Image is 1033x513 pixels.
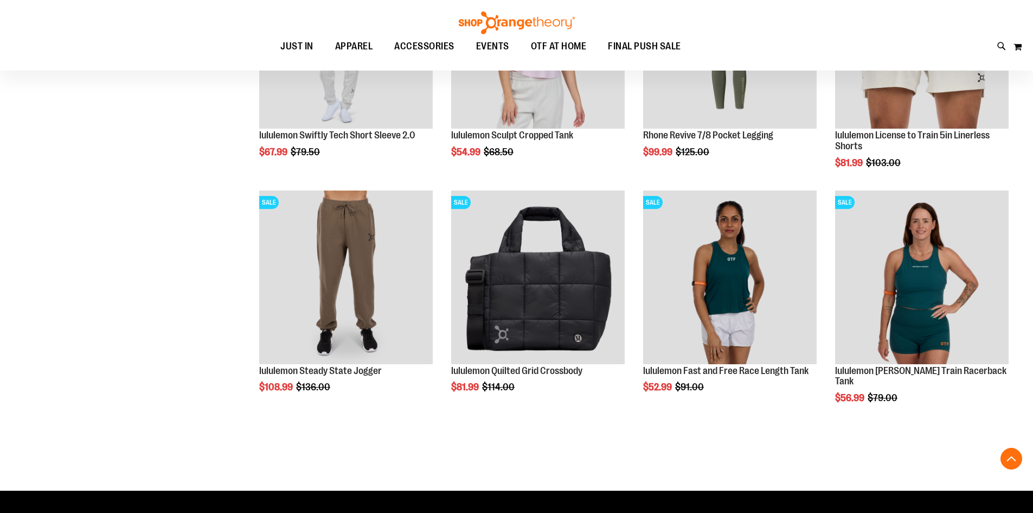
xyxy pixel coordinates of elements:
img: lululemon Quilted Grid Crossbody [451,191,625,364]
a: lululemon Swiftly Tech Short Sleeve 2.0 [259,130,415,141]
img: lululemon Steady State Jogger [259,191,433,364]
a: lululemon Quilted Grid CrossbodySALE [451,191,625,366]
a: ACCESSORIES [383,34,465,59]
span: $103.00 [866,157,902,168]
span: SALE [259,196,279,209]
span: $108.99 [259,382,294,392]
span: $52.99 [643,382,673,392]
img: Main view of 2024 August lululemon Fast and Free Race Length Tank [643,191,817,364]
span: $54.99 [451,147,482,157]
a: EVENTS [465,34,520,59]
a: lululemon Steady State Jogger [259,365,382,376]
a: lululemon Wunder Train Racerback TankSALE [835,191,1009,366]
span: OTF AT HOME [531,34,587,59]
span: SALE [451,196,471,209]
span: $81.99 [835,157,864,168]
a: FINAL PUSH SALE [597,34,692,59]
span: $67.99 [259,147,289,157]
span: $136.00 [296,382,332,392]
a: lululemon Steady State JoggerSALE [259,191,433,366]
img: lululemon Wunder Train Racerback Tank [835,191,1009,364]
span: $81.99 [451,382,480,392]
div: product [446,185,630,421]
a: lululemon License to Train 5in Linerless Shorts [835,130,990,151]
div: product [830,185,1014,431]
span: $91.00 [675,382,705,392]
span: $125.00 [676,147,711,157]
a: APPAREL [324,34,384,59]
a: lululemon Sculpt Cropped Tank [451,130,573,141]
div: product [638,185,822,421]
span: $56.99 [835,392,866,403]
button: Back To Top [1000,448,1022,470]
span: EVENTS [476,34,509,59]
span: $79.00 [868,392,899,403]
a: JUST IN [270,34,324,59]
a: Main view of 2024 August lululemon Fast and Free Race Length TankSALE [643,191,817,366]
a: lululemon [PERSON_NAME] Train Racerback Tank [835,365,1006,387]
span: SALE [835,196,855,209]
div: product [254,185,438,421]
a: Rhone Revive 7/8 Pocket Legging [643,130,773,141]
span: $79.50 [291,147,322,157]
span: ACCESSORIES [394,34,454,59]
span: APPAREL [335,34,373,59]
a: lululemon Quilted Grid Crossbody [451,365,582,376]
span: $68.50 [484,147,515,157]
span: JUST IN [280,34,313,59]
span: $99.99 [643,147,674,157]
img: Shop Orangetheory [457,11,576,34]
span: FINAL PUSH SALE [608,34,681,59]
a: lululemon Fast and Free Race Length Tank [643,365,809,376]
span: SALE [643,196,663,209]
a: OTF AT HOME [520,34,598,59]
span: $114.00 [482,382,516,392]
